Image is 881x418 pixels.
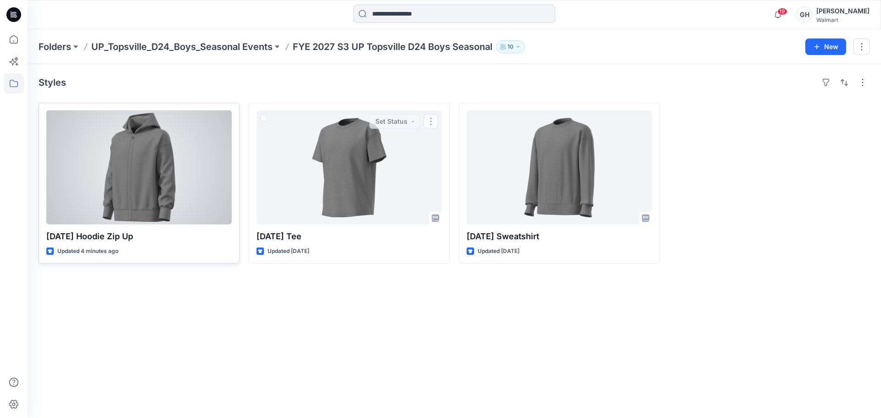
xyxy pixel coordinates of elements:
p: FYE 2027 S3 UP Topsville D24 Boys Seasonal [293,40,492,53]
p: [DATE] Hoodie Zip Up [46,230,232,243]
p: Updated 4 minutes ago [57,247,118,256]
a: UP_Topsville_D24_Boys_Seasonal Events [91,40,273,53]
p: Updated [DATE] [268,247,309,256]
div: GH [796,6,813,23]
p: [DATE] Sweatshirt [467,230,652,243]
a: Halloween Tee [256,110,442,225]
span: 19 [777,8,787,15]
div: Walmart [816,16,870,23]
p: 10 [507,42,513,52]
button: New [805,38,846,55]
h4: Styles [39,77,66,88]
a: Halloween Hoodie Zip Up [46,110,232,225]
a: Halloween Sweatshirt [467,110,652,225]
button: 10 [496,40,525,53]
p: Updated [DATE] [478,247,519,256]
div: [PERSON_NAME] [816,5,870,16]
a: Folders [39,40,71,53]
p: [DATE] Tee [256,230,442,243]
